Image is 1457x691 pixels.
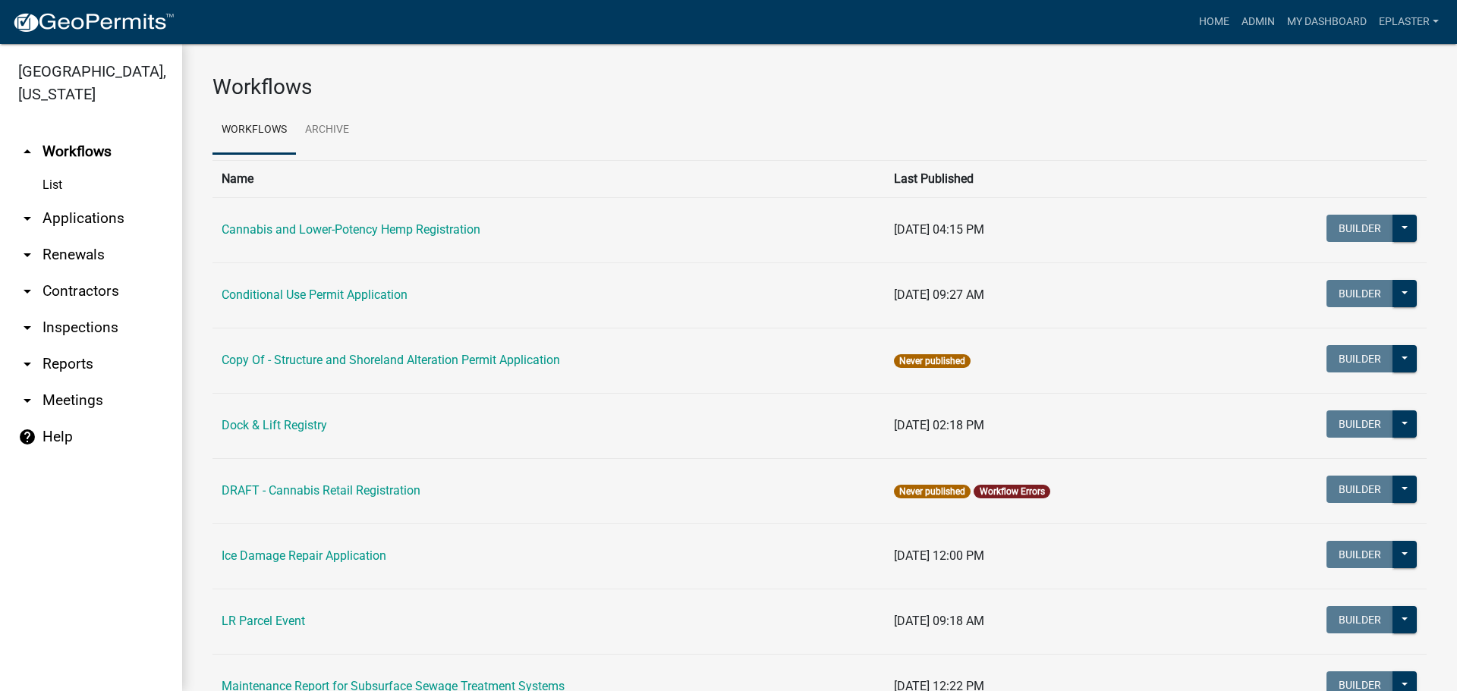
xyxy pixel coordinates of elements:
button: Builder [1326,476,1393,503]
th: Last Published [885,160,1226,197]
i: help [18,428,36,446]
a: DRAFT - Cannabis Retail Registration [222,483,420,498]
span: [DATE] 09:18 AM [894,614,984,628]
a: Cannabis and Lower-Potency Hemp Registration [222,222,480,237]
a: Workflows [212,106,296,155]
h3: Workflows [212,74,1427,100]
a: Ice Damage Repair Application [222,548,386,563]
span: Never published [894,354,971,368]
i: arrow_drop_down [18,319,36,337]
a: Dock & Lift Registry [222,418,327,432]
i: arrow_drop_down [18,246,36,264]
button: Builder [1326,606,1393,633]
button: Builder [1326,541,1393,568]
th: Name [212,160,885,197]
button: Builder [1326,345,1393,372]
a: Conditional Use Permit Application [222,287,408,302]
i: arrow_drop_down [18,355,36,373]
a: Admin [1235,8,1281,36]
i: arrow_drop_up [18,143,36,161]
span: [DATE] 02:18 PM [894,418,984,432]
a: eplaster [1373,8,1445,36]
span: [DATE] 09:27 AM [894,287,984,302]
button: Builder [1326,215,1393,242]
span: [DATE] 04:15 PM [894,222,984,237]
i: arrow_drop_down [18,391,36,410]
i: arrow_drop_down [18,209,36,228]
span: Never published [894,485,971,498]
a: Archive [296,106,358,155]
a: Workflow Errors [980,486,1045,497]
i: arrow_drop_down [18,282,36,300]
span: [DATE] 12:00 PM [894,548,984,563]
a: Home [1193,8,1235,36]
button: Builder [1326,410,1393,438]
button: Builder [1326,280,1393,307]
a: My Dashboard [1281,8,1373,36]
a: LR Parcel Event [222,614,305,628]
a: Copy Of - Structure and Shoreland Alteration Permit Application [222,353,560,367]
